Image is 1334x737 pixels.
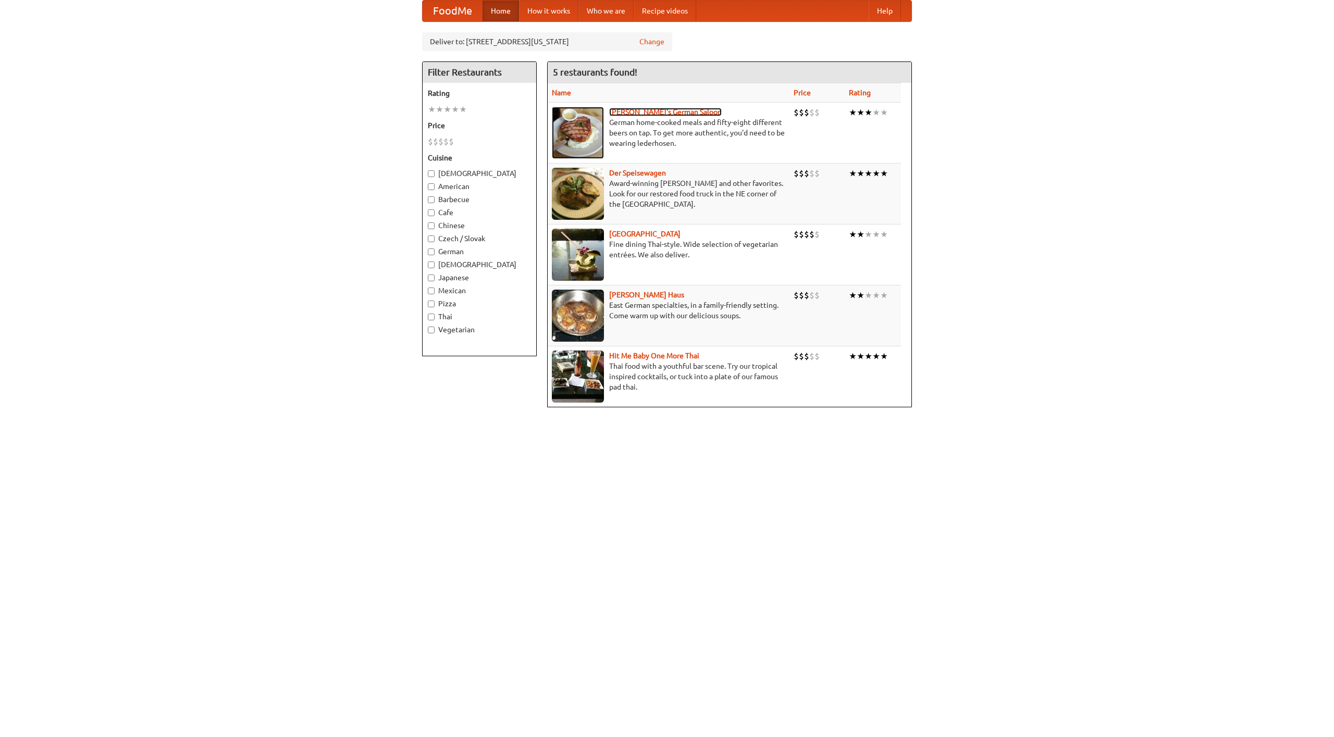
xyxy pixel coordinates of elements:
a: Home [483,1,519,21]
li: ★ [436,104,443,115]
li: $ [799,107,804,118]
li: ★ [849,351,857,362]
li: $ [814,290,820,301]
li: $ [814,229,820,240]
li: $ [799,168,804,179]
input: Cafe [428,209,435,216]
div: Deliver to: [STREET_ADDRESS][US_STATE] [422,32,672,51]
li: ★ [872,229,880,240]
li: $ [794,229,799,240]
li: ★ [880,229,888,240]
img: babythai.jpg [552,351,604,403]
li: ★ [864,290,872,301]
li: ★ [443,104,451,115]
a: Price [794,89,811,97]
li: ★ [864,107,872,118]
p: East German specialties, in a family-friendly setting. Come warm up with our delicious soups. [552,300,785,321]
input: [DEMOGRAPHIC_DATA] [428,170,435,177]
li: $ [794,290,799,301]
a: [GEOGRAPHIC_DATA] [609,230,681,238]
li: ★ [872,290,880,301]
a: Change [639,36,664,47]
input: Mexican [428,288,435,294]
a: Recipe videos [634,1,696,21]
input: [DEMOGRAPHIC_DATA] [428,261,435,268]
label: [DEMOGRAPHIC_DATA] [428,259,531,270]
input: Thai [428,314,435,320]
h5: Rating [428,88,531,98]
label: German [428,246,531,257]
li: $ [804,290,809,301]
li: ★ [872,107,880,118]
li: $ [809,229,814,240]
input: Vegetarian [428,327,435,333]
li: $ [809,290,814,301]
label: Pizza [428,298,531,309]
img: satay.jpg [552,229,604,281]
a: Hit Me Baby One More Thai [609,352,699,360]
li: ★ [880,107,888,118]
li: $ [794,107,799,118]
li: ★ [857,168,864,179]
label: Japanese [428,272,531,283]
label: American [428,181,531,192]
input: Barbecue [428,196,435,203]
li: ★ [428,104,436,115]
p: Award-winning [PERSON_NAME] and other favorites. Look for our restored food truck in the NE corne... [552,178,785,209]
li: $ [433,136,438,147]
li: ★ [857,351,864,362]
a: FoodMe [423,1,483,21]
li: $ [814,351,820,362]
li: $ [794,168,799,179]
li: ★ [880,168,888,179]
li: $ [809,107,814,118]
label: Cafe [428,207,531,218]
li: ★ [864,168,872,179]
li: ★ [459,104,467,115]
li: ★ [872,168,880,179]
h5: Cuisine [428,153,531,163]
li: $ [794,351,799,362]
li: $ [443,136,449,147]
li: $ [809,168,814,179]
label: Barbecue [428,194,531,205]
label: [DEMOGRAPHIC_DATA] [428,168,531,179]
h5: Price [428,120,531,131]
li: $ [799,229,804,240]
input: Pizza [428,301,435,307]
p: Fine dining Thai-style. Wide selection of vegetarian entrées. We also deliver. [552,239,785,260]
label: Vegetarian [428,324,531,335]
li: ★ [857,107,864,118]
li: ★ [880,351,888,362]
label: Mexican [428,285,531,296]
b: Der Speisewagen [609,169,666,177]
li: $ [814,107,820,118]
li: ★ [872,351,880,362]
input: German [428,248,435,255]
li: ★ [880,290,888,301]
p: Thai food with a youthful bar scene. Try our tropical inspired cocktails, or tuck into a plate of... [552,361,785,392]
a: [PERSON_NAME]'s German Saloon [609,108,722,116]
input: Chinese [428,222,435,229]
a: Who we are [578,1,634,21]
a: How it works [519,1,578,21]
ng-pluralize: 5 restaurants found! [553,67,637,77]
li: ★ [451,104,459,115]
li: ★ [849,168,857,179]
a: [PERSON_NAME] Haus [609,291,684,299]
a: Name [552,89,571,97]
li: $ [799,290,804,301]
label: Chinese [428,220,531,231]
a: Help [869,1,901,21]
input: Japanese [428,274,435,281]
li: $ [804,168,809,179]
li: $ [799,351,804,362]
input: Czech / Slovak [428,235,435,242]
li: ★ [857,229,864,240]
li: $ [809,351,814,362]
li: $ [804,229,809,240]
li: ★ [849,107,857,118]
